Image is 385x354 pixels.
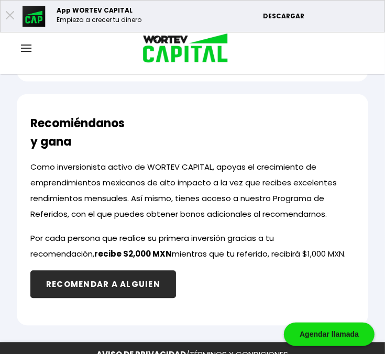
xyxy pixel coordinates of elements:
[30,114,125,151] h2: Recomiéndanos y gana
[30,159,355,222] p: Como inversionista activo de WORTEV CAPITAL, apoyas el crecimiento de emprendimientos mexicanos d...
[30,230,355,262] p: Por cada persona que realice su primera inversión gracias a tu recomendación, mientras que tu ref...
[21,45,31,52] img: hamburguer-menu2
[30,270,176,298] button: RECOMENDAR A ALGUIEN
[263,12,379,21] p: DESCARGAR
[132,32,232,66] img: logo_wortev_capital
[57,15,141,25] p: Empieza a crecer tu dinero
[284,323,375,346] div: Agendar llamada
[23,6,46,27] img: appicon
[57,6,141,15] p: App WORTEV CAPITAL
[94,248,172,259] b: recibe $2,000 MXN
